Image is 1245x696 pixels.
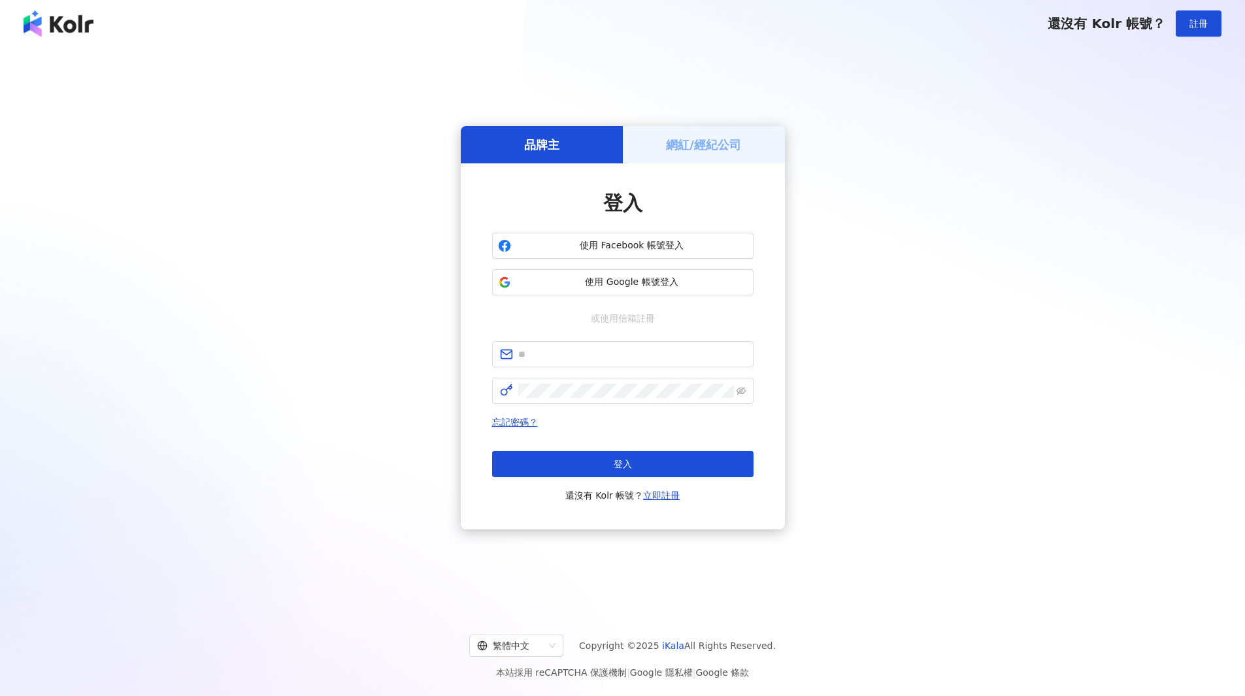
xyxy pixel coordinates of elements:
[1189,18,1208,29] span: 註冊
[1176,10,1221,37] button: 註冊
[627,667,630,678] span: |
[524,137,559,153] h5: 品牌主
[737,386,746,395] span: eye-invisible
[492,269,754,295] button: 使用 Google 帳號登入
[516,239,748,252] span: 使用 Facebook 帳號登入
[643,490,680,501] a: 立即註冊
[492,451,754,477] button: 登入
[579,638,776,654] span: Copyright © 2025 All Rights Reserved.
[516,276,748,289] span: 使用 Google 帳號登入
[603,191,642,214] span: 登入
[666,137,741,153] h5: 網紅/經紀公司
[492,417,538,427] a: 忘記密碼？
[1048,16,1165,31] span: 還沒有 Kolr 帳號？
[693,667,696,678] span: |
[614,459,632,469] span: 登入
[695,667,749,678] a: Google 條款
[565,488,680,503] span: 還沒有 Kolr 帳號？
[662,640,684,651] a: iKala
[24,10,93,37] img: logo
[492,233,754,259] button: 使用 Facebook 帳號登入
[496,665,749,680] span: 本站採用 reCAPTCHA 保護機制
[477,635,544,656] div: 繁體中文
[630,667,693,678] a: Google 隱私權
[582,311,664,325] span: 或使用信箱註冊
